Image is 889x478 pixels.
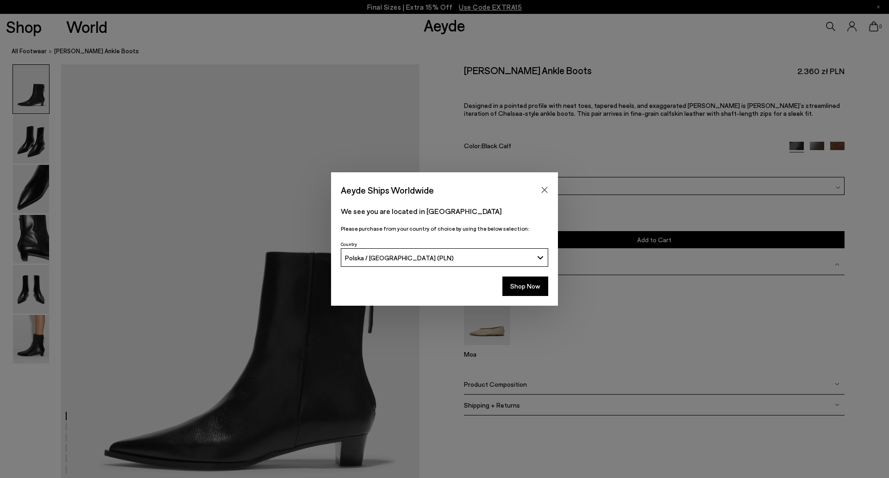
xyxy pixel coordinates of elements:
p: We see you are located in [GEOGRAPHIC_DATA] [341,206,548,217]
span: Polska / [GEOGRAPHIC_DATA] (PLN) [345,254,454,262]
button: Shop Now [502,277,548,296]
button: Close [538,183,551,197]
p: Please purchase from your country of choice by using the below selection: [341,224,548,233]
span: Aeyde Ships Worldwide [341,182,434,198]
span: Country [341,241,357,247]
